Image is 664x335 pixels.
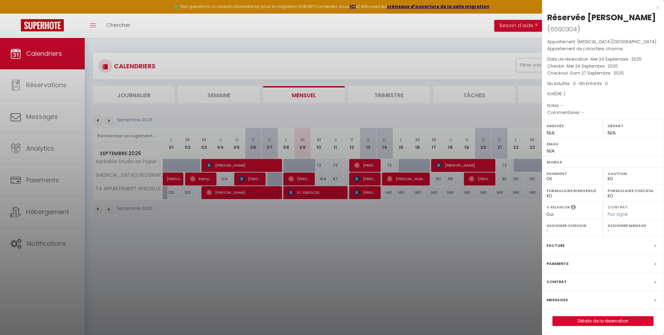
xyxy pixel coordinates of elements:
label: Formulaire Checkin [608,187,659,194]
span: - [561,102,564,108]
span: Nb Adultes : 0 - [547,81,608,86]
label: Arrivée [547,122,598,129]
label: Paiement [547,170,598,177]
a: Détails de la réservation [553,317,653,326]
span: N/A [608,130,616,136]
p: Checkin : [547,63,659,70]
label: Mobile [547,159,659,166]
label: Caution [608,170,659,177]
div: x [542,3,659,12]
label: Paiements [547,260,568,267]
span: Sam 27 Septembre . 2025 [570,70,624,76]
span: ( ) [547,24,580,34]
p: Commentaires : [547,109,659,116]
label: A relancer [547,204,570,210]
span: Mer 24 Septembre . 2025 [567,63,618,69]
p: Notes : [547,102,659,109]
p: Checkout : [547,70,659,77]
span: N/A [547,130,555,136]
i: Sélectionner OUI si vous souhaiter envoyer les séquences de messages post-checkout [571,204,576,212]
span: Pas signé [608,211,628,217]
label: Email [547,140,659,147]
label: Contrat [547,278,567,285]
span: ( € ) [555,91,565,97]
span: 6590304 [550,25,577,33]
label: Assigner Checkin [547,222,598,229]
span: Mer 24 Septembre . 2025 [590,56,642,62]
span: Nb Enfants : 0 [579,81,608,86]
label: Formulaire Bienvenue [547,187,598,194]
label: Contrat [608,204,628,209]
div: Réservée [PERSON_NAME] [547,12,656,23]
span: - [582,109,584,115]
label: Facture [547,242,565,249]
span: 0 [556,91,559,97]
label: Assigner Menage [608,222,659,229]
p: Date de réservation : [547,56,659,63]
span: N/A [547,148,555,154]
label: Messages [547,296,568,304]
label: Départ [608,122,659,129]
button: Ouvrir le widget de chat LiveChat [6,3,26,24]
button: Détails de la réservation [552,316,654,326]
span: [MEDICAL_DATA][GEOGRAPHIC_DATA] · Appartement de caractère, charme [547,39,658,52]
p: Appartement : [547,38,659,52]
div: Ical [547,91,659,97]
